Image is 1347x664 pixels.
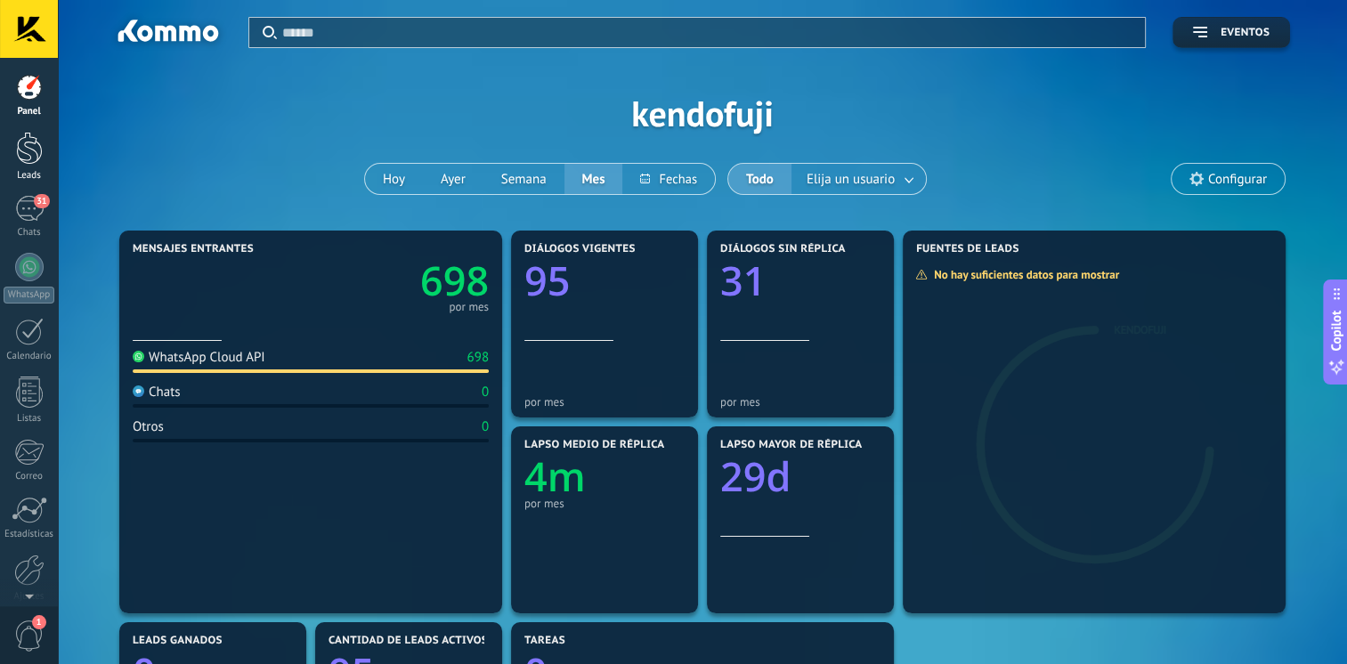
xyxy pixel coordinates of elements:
[4,287,54,304] div: WhatsApp
[728,164,791,194] button: Todo
[482,418,489,435] div: 0
[133,243,254,255] span: Mensajes entrantes
[720,254,766,308] text: 31
[720,395,880,409] div: por mes
[915,267,1132,282] div: No hay suficientes datos para mostrar
[467,349,489,366] div: 698
[4,227,55,239] div: Chats
[524,449,586,504] text: 4m
[34,194,49,208] span: 31
[483,164,564,194] button: Semana
[133,351,144,362] img: WhatsApp Cloud API
[133,635,223,647] span: Leads ganados
[365,164,423,194] button: Hoy
[482,384,489,401] div: 0
[4,170,55,182] div: Leads
[524,243,636,255] span: Diálogos vigentes
[133,384,181,401] div: Chats
[564,164,623,194] button: Mes
[4,351,55,362] div: Calendario
[1173,17,1290,48] button: Eventos
[1208,172,1267,187] span: Configurar
[1221,27,1270,39] span: Eventos
[4,471,55,482] div: Correo
[791,164,926,194] button: Elija un usuario
[524,395,685,409] div: por mes
[423,164,483,194] button: Ayer
[311,254,489,308] a: 698
[720,439,862,451] span: Lapso mayor de réplica
[803,167,898,191] span: Elija un usuario
[720,449,880,504] a: 29d
[1327,311,1345,352] span: Copilot
[133,385,144,397] img: Chats
[4,529,55,540] div: Estadísticas
[720,243,846,255] span: Diálogos sin réplica
[420,254,489,308] text: 698
[622,164,714,194] button: Fechas
[329,635,488,647] span: Cantidad de leads activos
[133,349,265,366] div: WhatsApp Cloud API
[524,439,665,451] span: Lapso medio de réplica
[4,413,55,425] div: Listas
[449,303,489,312] div: por mes
[720,449,791,504] text: 29d
[524,635,565,647] span: Tareas
[4,106,55,117] div: Panel
[32,615,46,629] span: 1
[916,243,1019,255] span: Fuentes de leads
[133,418,164,435] div: Otros
[524,497,685,510] div: por mes
[524,254,570,308] text: 95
